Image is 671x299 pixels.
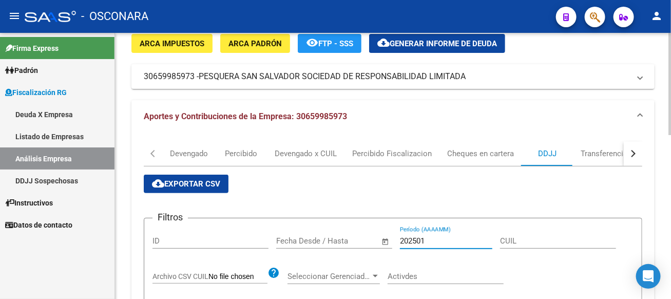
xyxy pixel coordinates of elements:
div: Devengado x CUIL [275,148,337,159]
button: ARCA Impuestos [131,34,213,53]
input: End date [319,236,369,246]
span: FTP - SSS [318,39,353,48]
input: Archivo CSV CUIL [208,272,267,282]
input: Start date [276,236,310,246]
mat-expansion-panel-header: Aportes y Contribuciones de la Empresa: 30659985973 [131,100,655,133]
button: Generar informe de deuda [369,34,505,53]
span: Fiscalización RG [5,87,67,98]
span: Generar informe de deuda [390,39,497,48]
span: ARCA Padrón [228,39,282,48]
div: Percibido Fiscalizacion [352,148,432,159]
span: ARCA Impuestos [140,39,204,48]
h3: Filtros [152,210,188,225]
mat-icon: cloud_download [152,177,164,190]
span: Seleccionar Gerenciador [287,272,371,281]
button: FTP - SSS [298,34,361,53]
mat-expansion-panel-header: 30659985973 -PESQUERA SAN SALVADOR SOCIEDAD DE RESPONSABILIDAD LIMITADA [131,64,655,89]
mat-icon: remove_red_eye [306,36,318,49]
button: Open calendar [380,236,392,248]
div: Devengado [170,148,208,159]
span: Datos de contacto [5,219,72,231]
span: Aportes y Contribuciones de la Empresa: 30659985973 [144,111,347,121]
div: DDJJ [538,148,557,159]
div: Percibido [225,148,258,159]
mat-icon: menu [8,10,21,22]
mat-panel-title: 30659985973 - [144,71,630,82]
button: Exportar CSV [144,175,228,193]
div: Transferencias [581,148,631,159]
span: Exportar CSV [152,179,220,189]
span: Padrón [5,65,38,76]
span: - OSCONARA [81,5,148,28]
div: Cheques en cartera [447,148,514,159]
button: ARCA Padrón [220,34,290,53]
span: Firma Express [5,43,59,54]
mat-icon: help [267,267,280,279]
mat-icon: cloud_download [377,36,390,49]
span: Instructivos [5,197,53,209]
mat-icon: person [650,10,663,22]
span: PESQUERA SAN SALVADOR SOCIEDAD DE RESPONSABILIDAD LIMITADA [199,71,466,82]
div: Open Intercom Messenger [636,264,661,289]
span: Archivo CSV CUIL [152,272,208,281]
